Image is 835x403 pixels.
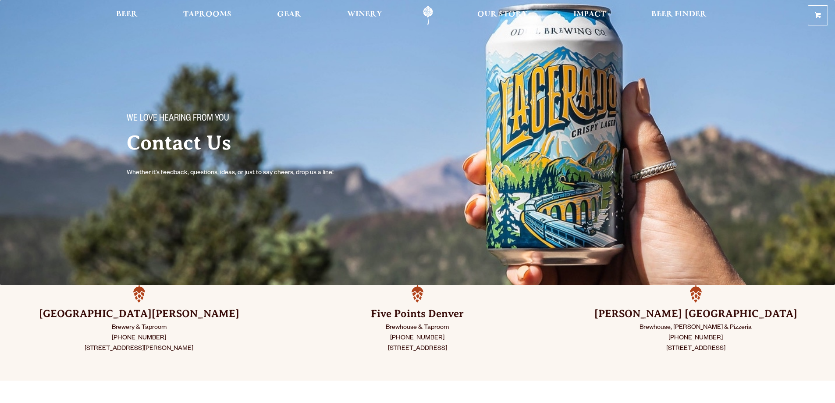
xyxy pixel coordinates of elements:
p: Brewhouse, [PERSON_NAME] & Pizzeria [PHONE_NUMBER] [STREET_ADDRESS] [579,323,813,354]
span: Beer [116,11,138,18]
span: We love hearing from you [127,114,229,125]
a: Our Story [472,6,533,25]
a: Odell Home [412,6,444,25]
span: Impact [573,11,606,18]
span: Our Story [477,11,528,18]
span: Beer Finder [651,11,707,18]
a: Impact [568,6,611,25]
h3: [PERSON_NAME] [GEOGRAPHIC_DATA] [579,307,813,321]
p: Whether it’s feedback, questions, ideas, or just to say cheers, drop us a line! [127,168,351,178]
a: Beer Finder [646,6,712,25]
p: Brewhouse & Taproom [PHONE_NUMBER] [STREET_ADDRESS] [300,323,535,354]
span: Taprooms [183,11,231,18]
span: Gear [277,11,301,18]
a: Taprooms [178,6,237,25]
p: Brewery & Taproom [PHONE_NUMBER] [STREET_ADDRESS][PERSON_NAME] [22,323,256,354]
a: Winery [341,6,388,25]
h3: [GEOGRAPHIC_DATA][PERSON_NAME] [22,307,256,321]
span: Winery [347,11,382,18]
a: Beer [110,6,143,25]
h2: Contact Us [127,132,400,154]
h3: Five Points Denver [300,307,535,321]
a: Gear [271,6,307,25]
